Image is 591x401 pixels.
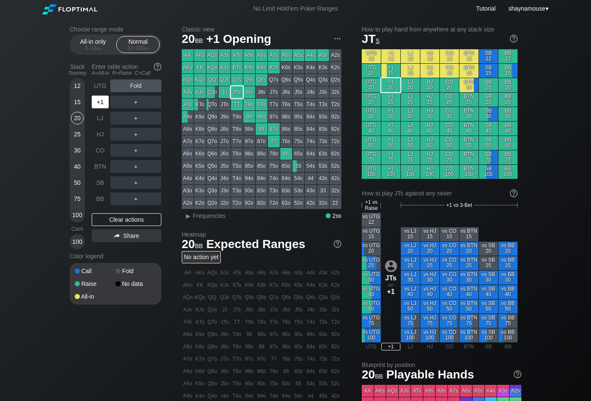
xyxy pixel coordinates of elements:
div: SB 12 [479,49,498,63]
div: Q7o [206,136,218,147]
a: Tutorial [476,5,495,12]
div: +1 [92,96,109,108]
span: bb [144,45,149,51]
div: 87o [256,136,267,147]
div: A3s [317,49,329,61]
div: 76s [280,136,292,147]
div: T8o [231,123,243,135]
div: UTG 30 [362,107,381,121]
div: HJ 15 [420,64,439,78]
div: 55 [293,160,304,172]
div: T7o [231,136,243,147]
div: T3s [317,99,329,110]
img: ellipsis.fd386fe8.svg [333,34,342,43]
div: SB 75 [479,150,498,164]
div: Q9o [206,111,218,123]
div: 76o [268,148,280,160]
div: LJ 15 [401,64,420,78]
div: K7s [268,62,280,73]
div: UTG 100 [362,165,381,179]
div: QJo [206,86,218,98]
div: LJ 12 [401,49,420,63]
div: 85s [293,123,304,135]
div: UTG 12 [362,49,381,63]
div: UTG 40 [362,121,381,136]
div: 100 [71,235,84,248]
div: BTN 15 [459,64,478,78]
div: BB 100 [498,165,518,179]
div: J8s [256,86,267,98]
div: UTG 25 [362,93,381,107]
div: AQo [182,74,194,86]
div: 75s [293,136,304,147]
div: 5 – 12 [75,45,111,51]
div: KJs [219,62,231,73]
div: UTG 15 [362,64,381,78]
h2: Choose range mode [70,26,161,33]
div: All-in [75,294,115,299]
div: Tourney [66,70,88,76]
div: 84s [305,123,317,135]
div: 95s [293,111,304,123]
div: 63s [317,148,329,160]
div: CO 50 [440,136,459,150]
div: UTG [92,79,109,92]
div: BB 75 [498,150,518,164]
div: CO 40 [440,121,459,136]
div: KK [194,62,206,73]
div: BTN 12 [459,49,478,63]
div: 74s [305,136,317,147]
div: LJ 100 [401,165,420,179]
div: J9o [219,111,231,123]
div: J6o [219,148,231,160]
div: HJ 40 [420,121,439,136]
div: ＋ [110,144,161,157]
div: +1 15 [381,64,400,78]
div: BTN [92,160,109,173]
img: help.32db89a4.svg [509,34,518,43]
div: 88 [256,123,267,135]
div: K6o [194,148,206,160]
div: No Limit Hold’em Poker Ranges [240,5,350,14]
div: ＋ [110,96,161,108]
div: A4s [305,49,317,61]
div: 64o [280,172,292,184]
span: JT [362,32,380,45]
div: BB 40 [498,121,518,136]
div: 53s [317,160,329,172]
div: CO [92,144,109,157]
div: J5s [293,86,304,98]
div: J9s [243,86,255,98]
div: +1 100 [381,165,400,179]
div: ＋ [110,112,161,124]
div: Call [75,268,115,274]
div: T5o [231,160,243,172]
div: 94s [305,111,317,123]
div: 33 [317,185,329,197]
div: 72s [329,136,341,147]
div: +1 25 [381,93,400,107]
span: s [376,35,380,45]
div: Q3o [206,185,218,197]
div: ▾ [506,4,549,13]
div: 86s [280,123,292,135]
div: Fold [115,268,156,274]
div: K3s [317,62,329,73]
div: 96s [280,111,292,123]
div: J8o [219,123,231,135]
div: UTG 75 [362,150,381,164]
div: BB 15 [498,64,518,78]
div: 12 – 100 [120,45,156,51]
div: T3o [231,185,243,197]
div: 65o [280,160,292,172]
div: 64s [305,148,317,160]
div: T9o [231,111,243,123]
div: 84o [256,172,267,184]
div: All-in only [73,37,113,53]
span: 20 [180,33,204,47]
div: 73s [317,136,329,147]
div: KTs [231,62,243,73]
div: J6s [280,86,292,98]
div: K8o [194,123,206,135]
div: SB 25 [479,93,498,107]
